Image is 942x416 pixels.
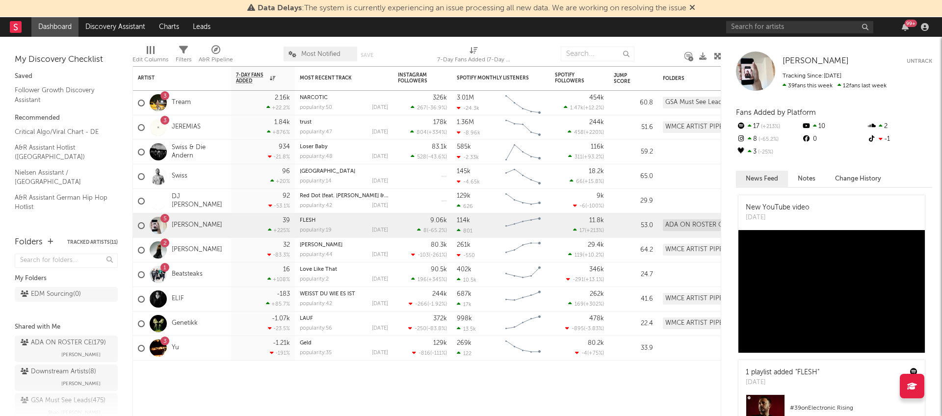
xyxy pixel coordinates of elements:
[372,154,388,159] div: [DATE]
[172,246,222,254] a: [PERSON_NAME]
[437,54,511,66] div: 7-Day Fans Added (7-Day Fans Added)
[663,76,736,81] div: Folders
[283,217,290,224] div: 39
[268,227,290,234] div: +225 %
[428,326,445,332] span: -83.8 %
[15,273,118,285] div: My Folders
[412,350,447,356] div: ( )
[589,351,602,356] span: +75 %
[736,171,788,187] button: News Feed
[411,252,447,258] div: ( )
[282,168,290,175] div: 96
[663,121,749,133] div: WMCE ARTIST PIPELINE (ADA + A&R) (682)
[579,204,585,209] span: -6
[372,105,388,110] div: [DATE]
[570,178,604,184] div: ( )
[15,254,118,268] input: Search for folders...
[757,150,773,155] span: -25 %
[372,203,388,208] div: [DATE]
[457,203,473,209] div: 626
[372,228,388,233] div: [DATE]
[300,218,315,223] a: FLESH
[300,277,329,282] div: popularity: 2
[428,228,445,234] span: -65.2 %
[300,291,355,297] a: WEISST DU WIE ES IST
[746,367,819,378] div: 1 playlist added
[457,168,471,175] div: 145k
[746,378,819,388] div: [DATE]
[501,312,545,336] svg: Chart title
[172,193,226,209] a: DJ [PERSON_NAME]
[21,366,96,378] div: Downstream Artists ( 8 )
[21,395,105,407] div: GSA Must See Leads ( 475 )
[431,266,447,273] div: 90.5k
[31,17,78,37] a: Dashboard
[431,242,447,248] div: 80.3k
[417,130,427,135] span: 804
[568,154,604,160] div: ( )
[15,167,108,187] a: Nielsen Assistant / [GEOGRAPHIC_DATA]
[300,242,342,248] a: [PERSON_NAME]
[372,277,388,282] div: [DATE]
[15,321,118,333] div: Shared with Me
[572,326,584,332] span: -895
[501,238,545,262] svg: Chart title
[568,129,604,135] div: ( )
[590,291,604,297] div: 262k
[172,123,201,131] a: JEREMIAS
[736,109,816,116] span: Fans Added by Platform
[457,326,476,332] div: 13.5k
[457,252,475,259] div: -550
[433,315,447,322] div: 372k
[587,204,602,209] span: -100 %
[783,56,849,66] a: [PERSON_NAME]
[417,105,426,111] span: 267
[432,351,445,356] span: -111 %
[67,240,118,245] button: Tracked Artists(11)
[736,120,801,133] div: 17
[433,119,447,126] div: 178k
[783,57,849,65] span: [PERSON_NAME]
[199,54,233,66] div: A&R Pipeline
[272,315,290,322] div: -1.07k
[300,169,388,174] div: Berlin am Meer
[410,129,447,135] div: ( )
[408,325,447,332] div: ( )
[783,83,833,89] span: 39 fans this week
[663,317,749,329] div: WMCE ARTIST PIPELINE (ADA + A&R) (682)
[267,252,290,258] div: -83.3 %
[902,23,909,31] button: 99+
[783,83,887,89] span: 12 fans last week
[138,75,211,81] div: Artist
[266,301,290,307] div: +85.7 %
[270,350,290,356] div: -191 %
[457,95,474,101] div: 3.01M
[736,133,801,146] div: 8
[15,336,118,362] a: ADA ON ROSTER CE(179)[PERSON_NAME]
[419,351,430,356] span: -816
[132,54,168,66] div: Edit Columns
[501,287,545,312] svg: Chart title
[411,104,447,111] div: ( )
[300,340,388,346] div: Geld
[457,266,471,273] div: 402k
[132,42,168,70] div: Edit Columns
[614,195,653,207] div: 29.9
[586,228,602,234] span: +213 %
[568,301,604,307] div: ( )
[564,104,604,111] div: ( )
[585,302,602,307] span: +302 %
[746,213,810,223] div: [DATE]
[575,350,604,356] div: ( )
[457,228,472,234] div: 801
[457,75,530,81] div: Spotify Monthly Listeners
[663,97,744,108] div: GSA Must See Leads (475)
[268,325,290,332] div: -23.5 %
[614,220,653,232] div: 53.0
[574,130,584,135] span: 458
[457,217,470,224] div: 114k
[573,203,604,209] div: ( )
[415,302,427,307] span: -266
[372,130,388,135] div: [DATE]
[152,17,186,37] a: Charts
